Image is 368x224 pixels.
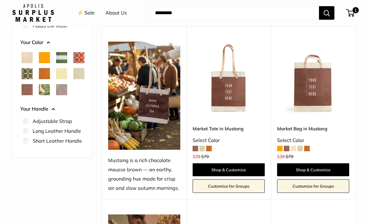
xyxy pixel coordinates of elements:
a: ⚡️ Sale [77,8,95,18]
label: Adjustable Strap [33,117,72,125]
button: Court Green [56,52,67,63]
button: Taupe [56,84,67,95]
button: Your Color [20,38,84,47]
button: Chenille Window Sage [22,68,33,79]
button: Orange [39,52,50,63]
img: Market Tote in Mustang [193,42,265,114]
button: Palm Leaf [39,84,50,95]
a: Customize for Groups [193,179,265,193]
a: About Us [105,8,127,18]
a: 1 [347,9,354,17]
input: Search... [150,6,319,20]
a: Shop & Customize [193,163,265,176]
div: Select Color [277,136,349,145]
span: 1 [353,7,359,13]
button: Search [319,6,334,20]
a: Market Bag in MustangMarket Bag in Mustang [277,42,349,114]
label: Short Leather Handle [33,137,82,145]
span: $39 [277,154,284,159]
div: Select Color [193,136,265,145]
button: Natural [22,52,33,63]
button: Your Handle [20,104,84,114]
span: $79 [286,154,293,159]
button: Mustang [22,84,33,95]
span: $79 [201,154,209,159]
img: Market Bag in Mustang [277,42,349,114]
img: Mustang is a rich chocolate mousse brown — an earthy, grounding hue made for crisp air and slow a... [108,42,180,150]
a: Customize for Groups [277,179,349,193]
span: $39 [193,154,200,159]
button: Cognac [39,68,50,79]
button: Daisy [56,68,67,79]
div: Mustang is a rich chocolate mousse brown — an earthy, grounding hue made for crisp air and slow a... [108,156,180,193]
label: Long Leather Handle [33,127,81,135]
a: Market Tote in Mustang [193,125,265,132]
a: Market Tote in MustangMarket Tote in Mustang [193,42,265,114]
img: Apolis: Surplus Market [12,4,54,22]
a: Shop & Customize [277,163,349,176]
button: Chenille Window Brick [73,52,84,63]
a: Market Bag in Mustang [277,125,349,132]
button: Mint Sorbet [73,68,84,79]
